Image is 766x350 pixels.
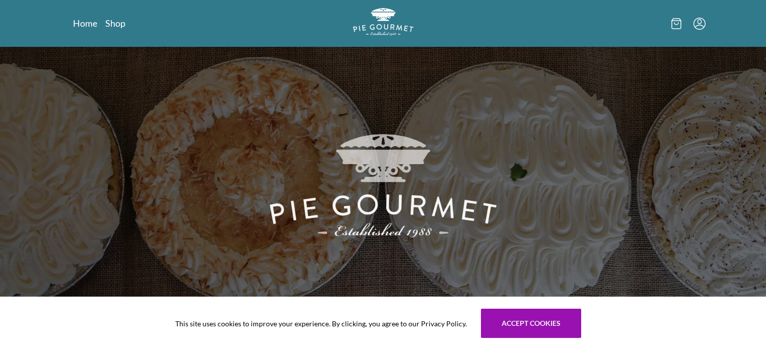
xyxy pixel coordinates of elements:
[105,17,125,29] a: Shop
[481,309,581,338] button: Accept cookies
[353,8,413,39] a: Logo
[693,18,706,30] button: Menu
[175,318,467,329] span: This site uses cookies to improve your experience. By clicking, you agree to our Privacy Policy.
[73,17,97,29] a: Home
[353,8,413,36] img: logo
